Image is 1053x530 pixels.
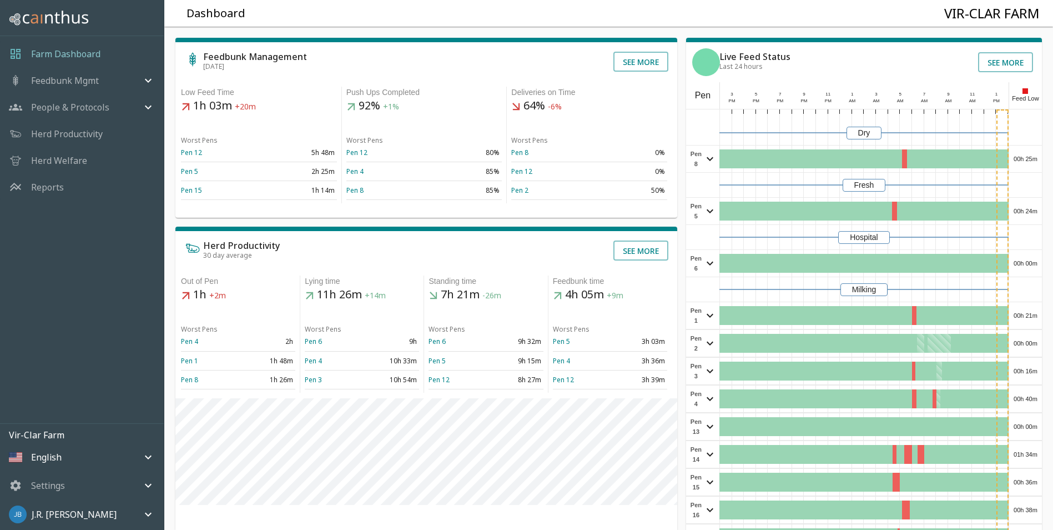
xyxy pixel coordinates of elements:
span: Pen 15 [689,472,703,492]
span: Pen 16 [689,500,703,520]
div: 00h 00m [1009,413,1042,440]
td: 1h 48m [238,351,295,370]
span: Worst Pens [181,324,218,334]
a: Pen 1 [181,356,198,366]
td: 9h 15m [486,351,543,370]
div: Fresh [843,179,886,192]
div: Pen [686,82,719,109]
span: Worst Pens [553,324,590,334]
span: AM [945,98,951,103]
span: PM [753,98,759,103]
div: 1 [990,91,1002,98]
a: Pen 12 [181,148,202,157]
div: 00h 00m [1009,330,1042,357]
span: [DATE] [203,62,224,71]
td: 3h 03m [610,332,667,351]
h6: Herd Productivity [203,241,280,250]
span: Worst Pens [429,324,465,334]
span: Worst Pens [346,136,383,145]
div: 3 [726,91,738,98]
td: 9h 32m [486,332,543,351]
a: Pen 4 [305,356,322,366]
h5: 7h 21m [429,287,543,303]
td: 9h [362,332,419,351]
div: 11 [966,91,979,98]
td: 3h 36m [610,351,667,370]
td: 2h [238,332,295,351]
a: Pen 12 [511,167,532,176]
td: 0% [590,162,667,181]
a: Pen 5 [429,356,446,366]
a: Pen 15 [181,186,202,195]
div: 9 [943,91,955,98]
h4: Vir-Clar Farm [944,5,1040,22]
span: Pen 5 [689,201,703,221]
div: 7 [918,91,930,98]
a: Pen 3 [305,375,322,384]
td: 80% [424,143,502,162]
p: English [31,451,62,464]
span: Worst Pens [511,136,548,145]
span: +20m [235,102,256,112]
span: +1% [383,102,399,112]
div: Hospital [838,231,890,244]
a: Pen 8 [511,148,528,157]
p: Reports [31,181,64,194]
a: Herd Welfare [31,154,87,167]
span: 30 day average [203,251,252,260]
a: Pen 6 [429,337,446,346]
span: Worst Pens [181,136,218,145]
a: Farm Dashboard [31,47,100,61]
span: PM [801,98,808,103]
h6: Feedbunk Management [203,52,307,61]
a: Pen 5 [553,337,570,346]
td: 85% [424,162,502,181]
span: +2m [209,291,226,301]
div: 00h 40m [1009,386,1042,412]
span: PM [729,98,735,103]
a: Pen 8 [181,375,198,384]
div: 01h 34m [1009,441,1042,468]
div: 3 [870,91,883,98]
a: Pen 8 [346,186,364,195]
span: +9m [607,291,623,301]
span: PM [777,98,783,103]
div: Out of Pen [181,276,295,287]
span: AM [873,98,879,103]
h5: 11h 26m [305,287,419,303]
p: Herd Productivity [31,127,103,141]
div: Dry [847,127,882,139]
div: 00h 36m [1009,469,1042,496]
div: 9 [798,91,810,98]
a: Pen 4 [553,356,570,366]
h5: Dashboard [187,6,245,21]
h6: Live Feed Status [719,52,790,61]
div: 00h 38m [1009,497,1042,523]
button: See more [613,52,668,72]
span: Pen 4 [689,389,703,409]
span: -26m [482,291,501,301]
td: 5h 48m [259,143,336,162]
span: Pen 13 [689,417,703,437]
div: 00h 25m [1009,146,1042,172]
div: Feed Low [1009,82,1042,109]
p: People & Protocols [31,101,109,114]
div: Low Feed Time [181,87,337,98]
td: 10h 33m [362,351,419,370]
span: +14m [365,291,386,301]
h5: 1h [181,287,295,303]
div: 00h 24m [1009,198,1042,224]
a: Pen 12 [429,375,450,384]
span: AM [969,98,976,103]
a: Pen 2 [511,186,528,195]
h5: 64% [511,98,667,114]
div: 5 [750,91,762,98]
p: Settings [31,479,65,492]
span: Pen 6 [689,253,703,273]
span: Pen 1 [689,306,703,326]
div: Standing time [429,276,543,287]
td: 3h 39m [610,370,667,389]
td: 0% [590,143,667,162]
span: Pen 14 [689,444,703,464]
